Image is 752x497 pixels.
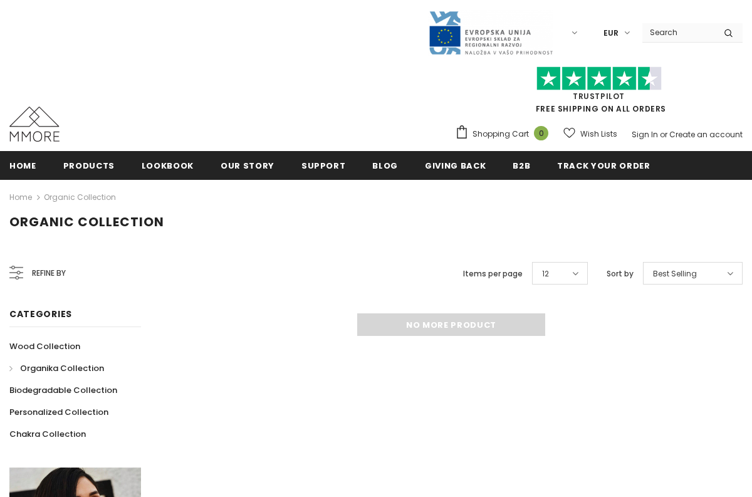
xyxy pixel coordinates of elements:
span: B2B [513,160,530,172]
a: Blog [372,151,398,179]
span: Wood Collection [9,340,80,352]
a: Organika Collection [9,357,104,379]
img: Trust Pilot Stars [536,66,662,91]
span: Track your order [557,160,650,172]
a: Wood Collection [9,335,80,357]
a: Sign In [632,129,658,140]
a: Create an account [669,129,743,140]
span: support [301,160,346,172]
a: Trustpilot [573,91,625,102]
a: Chakra Collection [9,423,86,445]
span: Giving back [425,160,486,172]
a: Home [9,151,36,179]
a: B2B [513,151,530,179]
span: Lookbook [142,160,194,172]
span: Refine by [32,266,66,280]
img: MMORE Cases [9,107,60,142]
span: Products [63,160,115,172]
a: Personalized Collection [9,401,108,423]
span: FREE SHIPPING ON ALL ORDERS [455,72,743,114]
a: Home [9,190,32,205]
span: Organic Collection [9,213,164,231]
span: EUR [603,27,619,39]
a: Lookbook [142,151,194,179]
a: Organic Collection [44,192,116,202]
label: Items per page [463,268,523,280]
input: Search Site [642,23,714,41]
a: Shopping Cart 0 [455,125,555,144]
span: Categories [9,308,72,320]
span: Organika Collection [20,362,104,374]
a: Wish Lists [563,123,617,145]
a: Track your order [557,151,650,179]
label: Sort by [607,268,634,280]
span: Personalized Collection [9,406,108,418]
img: Javni Razpis [428,10,553,56]
span: Blog [372,160,398,172]
span: Home [9,160,36,172]
span: Best Selling [653,268,697,280]
a: support [301,151,346,179]
span: 0 [534,126,548,140]
span: 12 [542,268,549,280]
span: Our Story [221,160,274,172]
a: Our Story [221,151,274,179]
span: or [660,129,667,140]
a: Products [63,151,115,179]
span: Shopping Cart [473,128,529,140]
span: Biodegradable Collection [9,384,117,396]
span: Wish Lists [580,128,617,140]
a: Giving back [425,151,486,179]
a: Javni Razpis [428,27,553,38]
a: Biodegradable Collection [9,379,117,401]
span: Chakra Collection [9,428,86,440]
